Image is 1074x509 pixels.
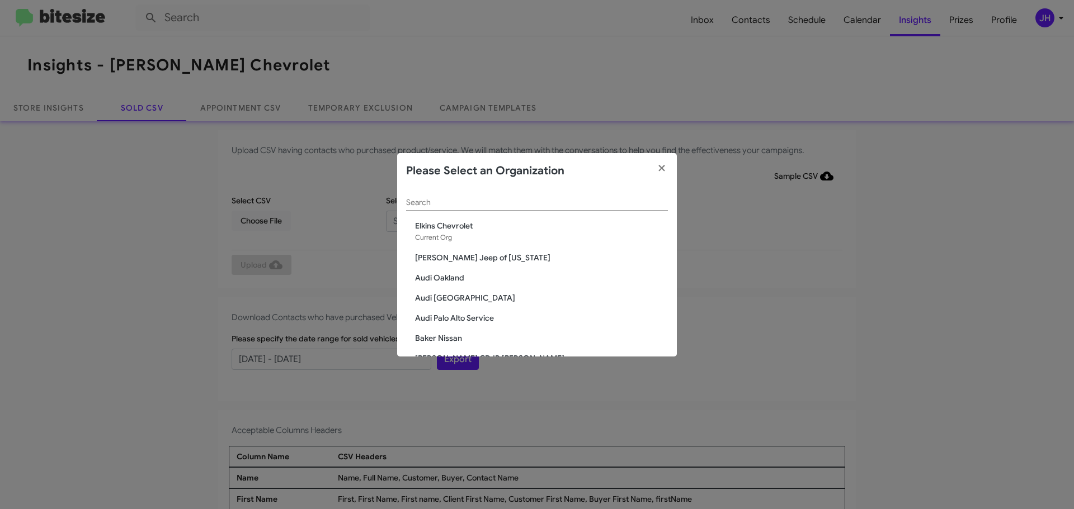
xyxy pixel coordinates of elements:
[415,233,452,241] span: Current Org
[415,312,668,324] span: Audi Palo Alto Service
[415,332,668,344] span: Baker Nissan
[406,162,564,180] h2: Please Select an Organization
[415,252,668,263] span: [PERSON_NAME] Jeep of [US_STATE]
[415,272,668,283] span: Audi Oakland
[415,220,668,231] span: Elkins Chevrolet
[415,292,668,303] span: Audi [GEOGRAPHIC_DATA]
[415,353,668,364] span: [PERSON_NAME] CDJR [PERSON_NAME]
